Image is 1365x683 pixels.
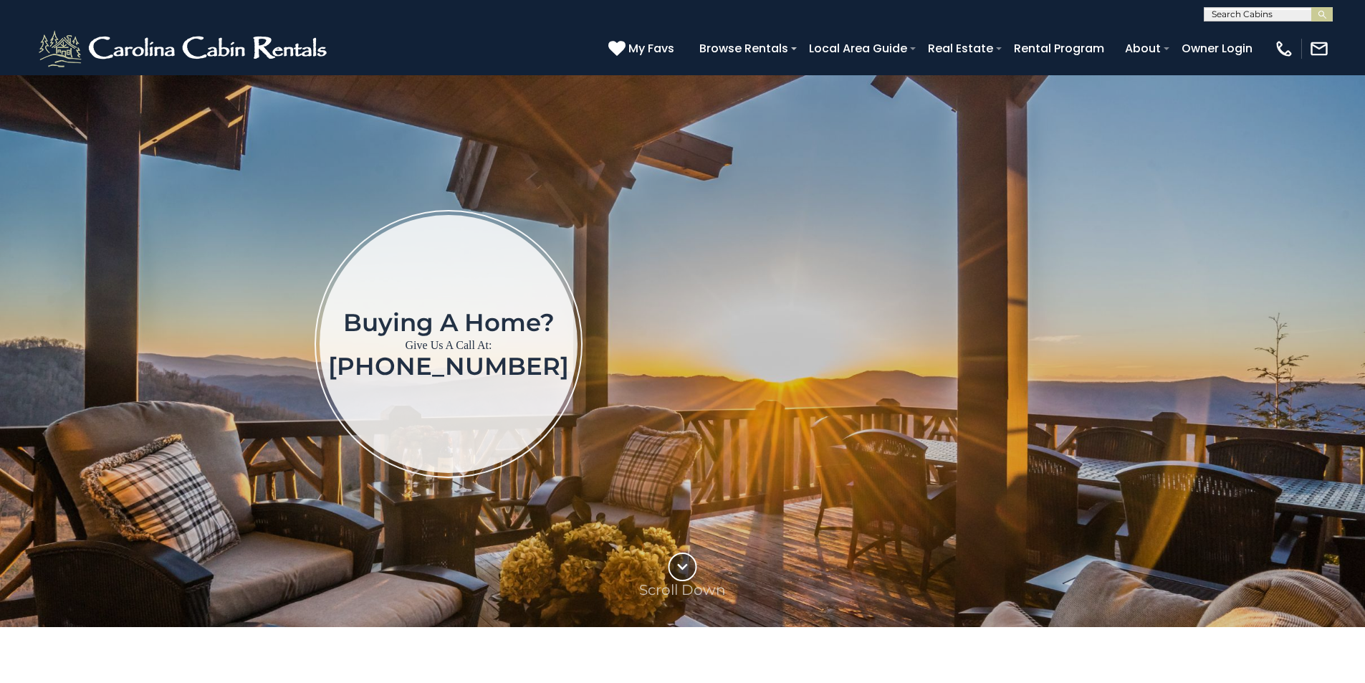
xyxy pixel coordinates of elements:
img: mail-regular-white.png [1309,39,1329,59]
a: Real Estate [921,36,1000,61]
img: phone-regular-white.png [1274,39,1294,59]
a: About [1118,36,1168,61]
p: Scroll Down [639,581,726,598]
a: Rental Program [1007,36,1111,61]
img: White-1-2.png [36,27,333,70]
p: Give Us A Call At: [328,335,569,355]
a: Local Area Guide [802,36,914,61]
a: [PHONE_NUMBER] [328,351,569,381]
span: My Favs [628,39,674,57]
a: My Favs [608,39,678,58]
a: Owner Login [1174,36,1260,61]
iframe: New Contact Form [813,151,1281,537]
a: Browse Rentals [692,36,795,61]
h1: Buying a home? [328,310,569,335]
